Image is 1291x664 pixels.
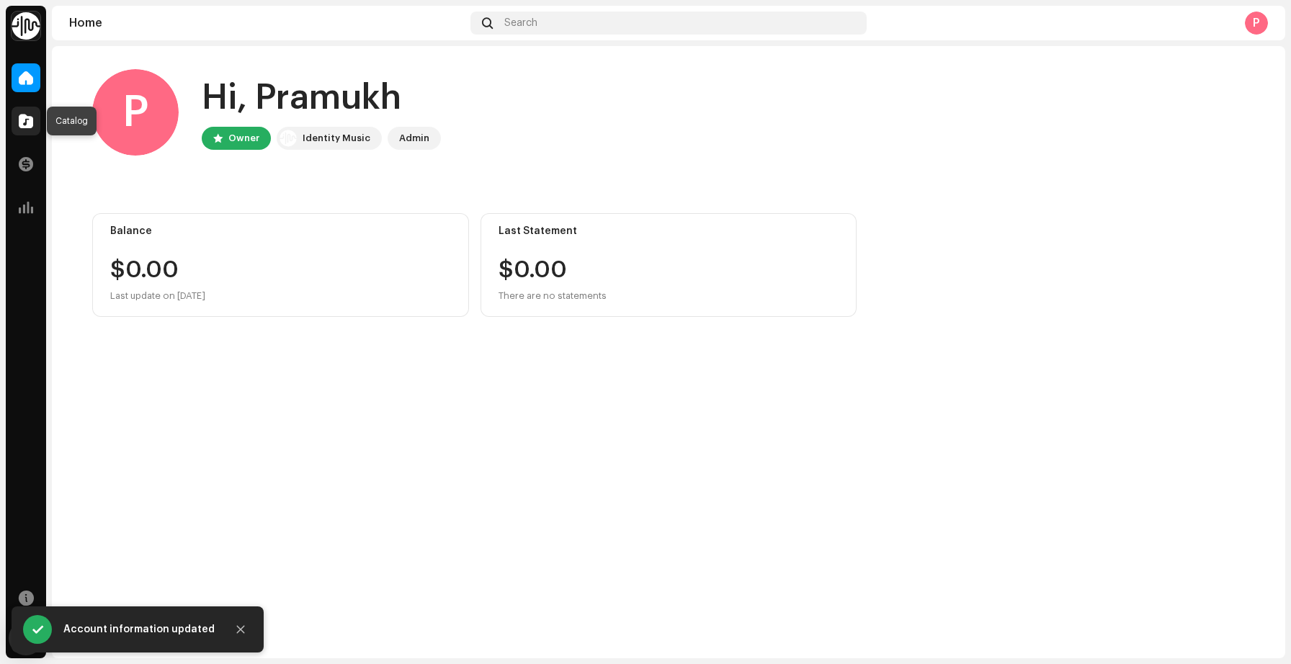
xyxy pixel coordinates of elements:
div: Owner [228,130,259,147]
img: 0f74c21f-6d1c-4dbc-9196-dbddad53419e [12,12,40,40]
div: Admin [399,130,429,147]
span: Search [504,17,537,29]
div: Open Intercom Messenger [9,621,43,655]
div: Balance [110,225,451,237]
div: Home [69,17,465,29]
div: There are no statements [499,287,607,305]
div: Last update on [DATE] [110,287,451,305]
re-o-card-value: Balance [92,213,469,317]
img: 0f74c21f-6d1c-4dbc-9196-dbddad53419e [280,130,297,147]
re-o-card-value: Last Statement [481,213,857,317]
div: P [1245,12,1268,35]
div: Account information updated [63,621,215,638]
button: Close [226,615,255,644]
div: Identity Music [303,130,370,147]
div: Last Statement [499,225,839,237]
div: Hi, Pramukh [202,75,441,121]
div: P [92,69,179,156]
